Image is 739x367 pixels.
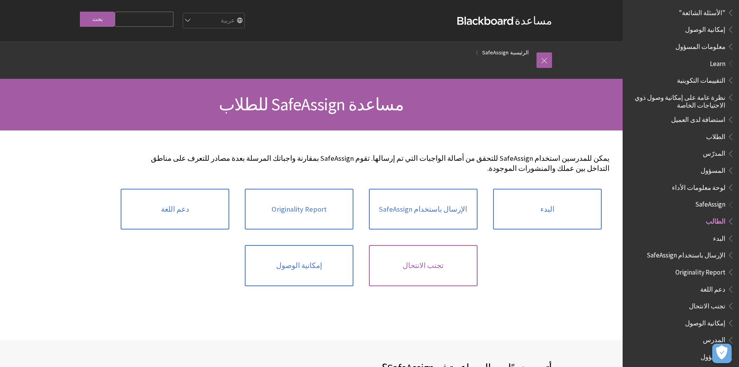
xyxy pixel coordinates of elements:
span: البدء [713,232,725,242]
button: فتح التفضيلات [712,344,732,363]
p: يمكن للمدرسين استخدام SafeAssign للتحقق من أصالة الواجبات التي تم إرسالها. تقوم SafeAssign بمقارن... [128,153,609,174]
a: البدء [493,189,602,230]
span: مساعدة SafeAssign للطلاب [219,94,404,115]
span: إمكانية الوصول [685,23,725,33]
span: الإرسال باستخدام SafeAssign [647,249,725,259]
span: المدرّس [703,147,725,158]
input: بحث [80,12,115,27]
span: معلومات المسؤول [675,40,725,50]
span: Originality Report [675,266,725,276]
span: نظرة عامة على إمكانية وصول ذوي الاحتياجات الخاصة [632,91,725,109]
strong: Blackboard [457,17,515,25]
select: Site Language Selector [182,13,244,29]
nav: Book outline for Blackboard SafeAssign [627,198,734,364]
span: المسؤول [701,164,725,174]
span: تجنب الانتحال [689,299,725,310]
span: SafeAssign [695,198,725,209]
span: إمكانية الوصول [685,317,725,327]
span: التقييمات التكوينية [677,74,725,84]
a: الإرسال باستخدام SafeAssign [369,189,478,230]
a: Originality Report [245,189,353,230]
a: SafeAssign [482,48,509,57]
nav: Book outline for Blackboard Learn Help [627,57,734,194]
span: لوحة معلومات الأداء [672,181,725,191]
span: "الأسئلة الشائعة" [679,6,725,17]
span: الطلاب [706,130,725,141]
span: Learn [710,57,725,68]
a: دعم اللغة [121,189,229,230]
a: مساعدةBlackboard [457,14,552,28]
a: الرئيسية [510,48,529,57]
a: إمكانية الوصول [245,245,353,286]
a: تجنب الانتحال [369,245,478,286]
span: استضافة لدى العميل [671,113,725,123]
span: دعم اللغة [700,283,725,293]
span: المدرس [703,334,725,344]
span: الطالب [706,215,725,225]
span: المسؤول [701,350,725,361]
